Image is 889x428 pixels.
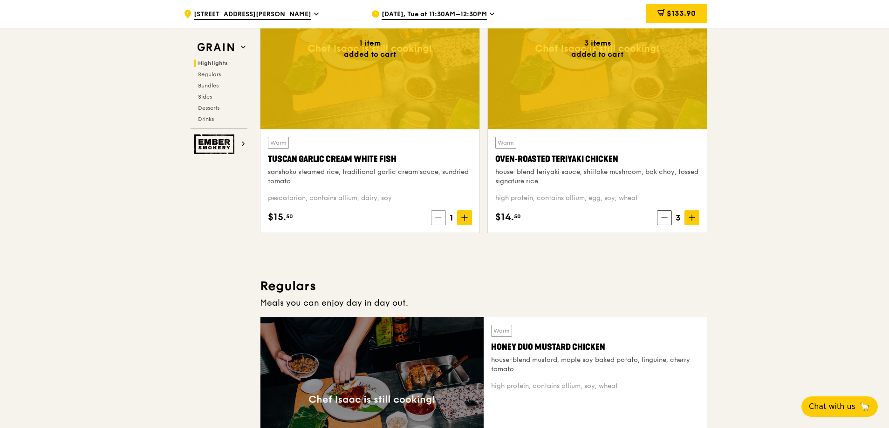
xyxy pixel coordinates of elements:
[491,381,699,391] div: high protein, contains allium, soy, wheat
[514,213,521,220] span: 50
[194,134,237,154] img: Ember Smokery web logo
[198,116,214,122] span: Drinks
[491,341,699,354] div: Honey Duo Mustard Chicken
[495,137,516,149] div: Warm
[268,210,286,224] span: $15.
[672,211,684,224] span: 3
[268,167,472,186] div: sanshoku steamed rice, traditional garlic cream sauce, sundried tomato
[198,94,212,100] span: Sides
[198,105,219,111] span: Desserts
[382,10,487,20] span: [DATE], Tue at 11:30AM–12:30PM
[495,194,699,203] div: high protein, contains allium, egg, soy, wheat
[667,9,696,18] span: $133.90
[491,325,512,337] div: Warm
[268,194,472,203] div: pescatarian, contains allium, dairy, soy
[198,82,219,89] span: Bundles
[260,278,707,294] h3: Regulars
[268,137,289,149] div: Warm
[495,210,514,224] span: $14.
[801,396,878,417] button: Chat with us🦙
[809,401,855,412] span: Chat with us
[446,211,457,224] span: 1
[268,153,472,166] div: Tuscan Garlic Cream White Fish
[198,60,228,67] span: Highlights
[491,355,699,374] div: house-blend mustard, maple soy baked potato, linguine, cherry tomato
[198,71,221,78] span: Regulars
[286,213,293,220] span: 50
[194,10,311,20] span: [STREET_ADDRESS][PERSON_NAME]
[194,39,237,56] img: Grain web logo
[859,401,870,412] span: 🦙
[260,296,707,309] div: Meals you can enjoy day in day out.
[495,153,699,166] div: Oven‑Roasted Teriyaki Chicken
[495,167,699,186] div: house-blend teriyaki sauce, shiitake mushroom, bok choy, tossed signature rice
